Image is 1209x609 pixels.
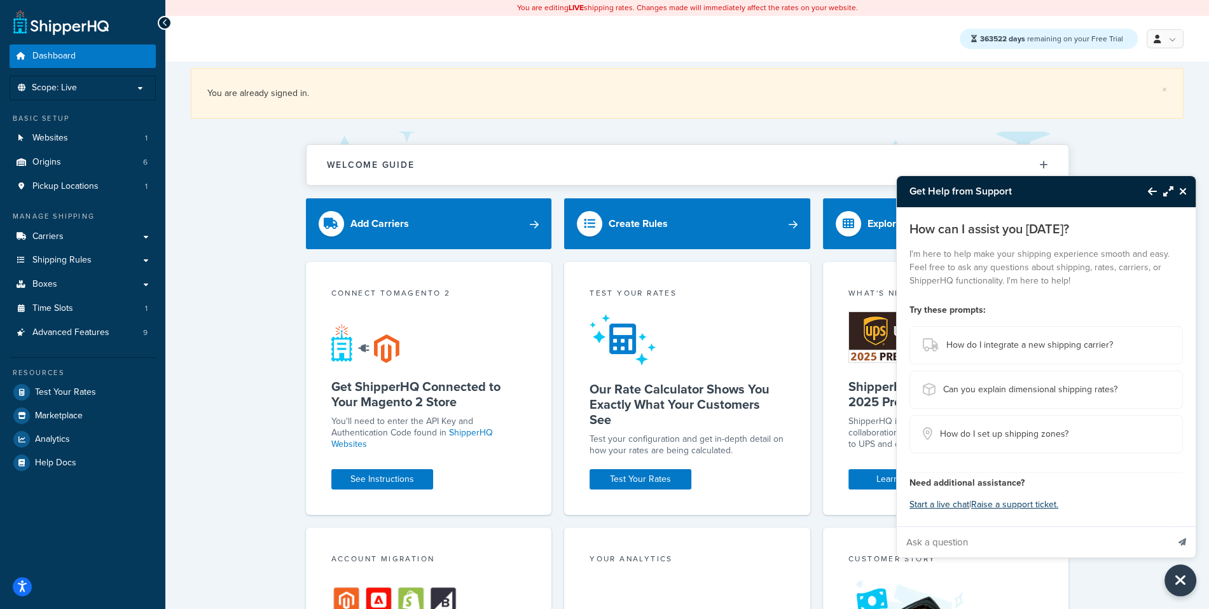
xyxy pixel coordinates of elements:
a: See Instructions [331,469,433,489]
button: Maximize Resource Center [1157,177,1173,206]
div: Explore Features [867,215,945,233]
a: Boxes [10,273,156,296]
h5: Our Rate Calculator Shows You Exactly What Your Customers See [590,381,785,427]
a: Test Your Rates [590,469,691,489]
span: Help Docs [35,458,76,469]
a: Time Slots1 [10,297,156,320]
span: Can you explain dimensional shipping rates? [943,381,1117,399]
a: Raise a support ticket. [971,498,1058,511]
div: Test your configuration and get in-depth detail on how your rates are being calculated. [590,434,785,456]
div: Create Rules [609,215,668,233]
a: Create Rules [564,198,810,249]
li: Pickup Locations [10,175,156,198]
p: ShipperHQ is honored to be recognized for our collaboration, responsiveness, and commitment to UP... [848,416,1044,450]
a: Dashboard [10,44,156,68]
button: Back to Resource Center [1135,177,1157,206]
button: Can you explain dimensional shipping rates? [909,371,1183,409]
span: Shipping Rules [32,255,92,266]
h2: Welcome Guide [327,160,415,170]
li: Origins [10,151,156,174]
a: Analytics [10,428,156,451]
li: Time Slots [10,297,156,320]
div: Your Analytics [590,553,785,568]
span: Advanced Features [32,327,109,338]
button: How do I integrate a new shipping carrier? [909,326,1183,364]
span: Marketplace [35,411,83,421]
h4: Need additional assistance? [909,476,1183,489]
h5: ShipperHQ Receives UPS Ready® 2025 Premier Partner Award [848,379,1044,409]
span: Analytics [35,434,70,445]
img: connect-shq-magento-24cdf84b.svg [331,324,399,363]
h5: Get ShipperHQ Connected to Your Magento 2 Store [331,379,527,409]
div: Test your rates [590,287,785,302]
a: ShipperHQ Websites [331,426,493,451]
a: Websites1 [10,127,156,150]
h4: Try these prompts: [909,303,1183,317]
span: 1 [145,133,148,144]
a: Learn More [848,469,950,489]
a: Advanced Features9 [10,321,156,345]
button: Welcome Guide [307,145,1068,185]
button: Close Resource Center [1164,565,1196,596]
div: Manage Shipping [10,211,156,222]
li: Advanced Features [10,321,156,345]
a: Help Docs [10,451,156,474]
span: remaining on your Free Trial [980,33,1123,44]
a: Shipping Rules [10,249,156,272]
span: Boxes [32,279,57,290]
span: 1 [145,303,148,314]
a: Test Your Rates [10,381,156,404]
span: Origins [32,157,61,168]
button: Send message [1169,526,1196,558]
div: What's New [848,287,1044,302]
a: × [1162,85,1167,95]
span: Time Slots [32,303,73,314]
a: Marketplace [10,404,156,427]
span: Scope: Live [32,83,77,93]
div: Account Migration [331,553,527,568]
p: I'm here to help make your shipping experience smooth and easy. Feel free to ask any questions ab... [909,247,1183,287]
li: Websites [10,127,156,150]
a: Pickup Locations1 [10,175,156,198]
b: LIVE [569,2,584,13]
p: | [909,496,1183,514]
a: Origins6 [10,151,156,174]
span: Dashboard [32,51,76,62]
p: You'll need to enter the API Key and Authentication Code found in [331,416,527,450]
span: 1 [145,181,148,192]
div: Connect to Magento 2 [331,287,527,302]
a: Explore Features [823,198,1069,249]
span: How do I set up shipping zones? [940,425,1068,443]
span: Pickup Locations [32,181,99,192]
span: 6 [143,157,148,168]
input: Ask a question [897,527,1168,558]
span: Test Your Rates [35,387,96,398]
span: Websites [32,133,68,144]
strong: 363522 days [980,33,1025,44]
span: Carriers [32,231,64,242]
a: Add Carriers [306,198,552,249]
a: Carriers [10,225,156,249]
h3: Get Help from Support [897,176,1135,207]
p: How can I assist you [DATE]? [909,220,1183,238]
span: How do I integrate a new shipping carrier? [946,336,1113,354]
button: Close Resource Center [1173,184,1196,199]
span: 9 [143,327,148,338]
div: Customer Story [848,553,1044,568]
button: How do I set up shipping zones? [909,415,1183,453]
div: Resources [10,367,156,378]
div: Basic Setup [10,113,156,124]
div: Add Carriers [350,215,409,233]
button: Start a live chat [909,496,969,514]
div: You are already signed in. [207,85,1167,102]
